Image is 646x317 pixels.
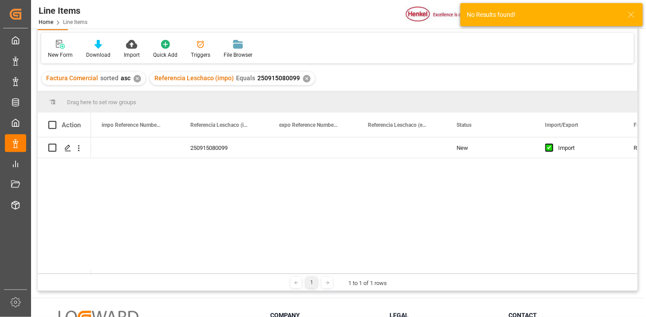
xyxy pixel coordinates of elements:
[67,99,136,106] span: Drag here to set row groups
[348,279,387,288] div: 1 to 1 of 1 rows
[86,51,110,59] div: Download
[39,4,87,17] div: Line Items
[154,74,234,82] span: Referencia Leschaco (impo)
[306,277,317,288] div: 1
[180,137,268,158] div: 250915080099
[368,122,427,128] span: Referencia Leschaco (export)
[559,138,613,158] div: Import
[257,74,300,82] span: 250915080099
[236,74,255,82] span: Equals
[190,122,250,128] span: Referencia Leschaco (impo)
[124,51,140,59] div: Import
[224,51,252,59] div: File Browser
[545,122,579,128] span: Import/Export
[406,7,481,22] img: Henkel%20logo.jpg_1689854090.jpg
[191,51,210,59] div: Triggers
[38,137,91,158] div: Press SPACE to select this row.
[102,122,161,128] span: impo Reference Number WF
[467,10,619,20] div: No Results found!
[134,75,141,82] div: ✕
[153,51,177,59] div: Quick Add
[457,122,472,128] span: Status
[46,74,98,82] span: Factura Comercial
[446,137,535,158] div: New
[303,75,311,82] div: ✕
[48,51,73,59] div: New Form
[121,74,130,82] span: asc
[39,19,53,25] a: Home
[279,122,339,128] span: expo Reference Number WF
[62,121,81,129] div: Action
[100,74,118,82] span: sorted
